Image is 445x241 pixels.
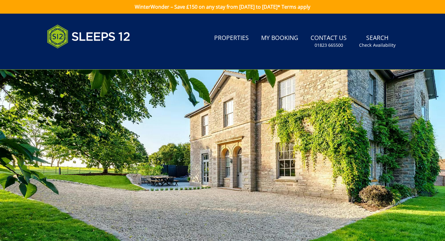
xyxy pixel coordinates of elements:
[44,56,109,61] iframe: Customer reviews powered by Trustpilot
[212,31,251,45] a: Properties
[259,31,301,45] a: My Booking
[315,42,343,48] small: 01823 665500
[357,31,398,51] a: SearchCheck Availability
[359,42,396,48] small: Check Availability
[308,31,349,51] a: Contact Us01823 665500
[47,21,130,52] img: Sleeps 12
